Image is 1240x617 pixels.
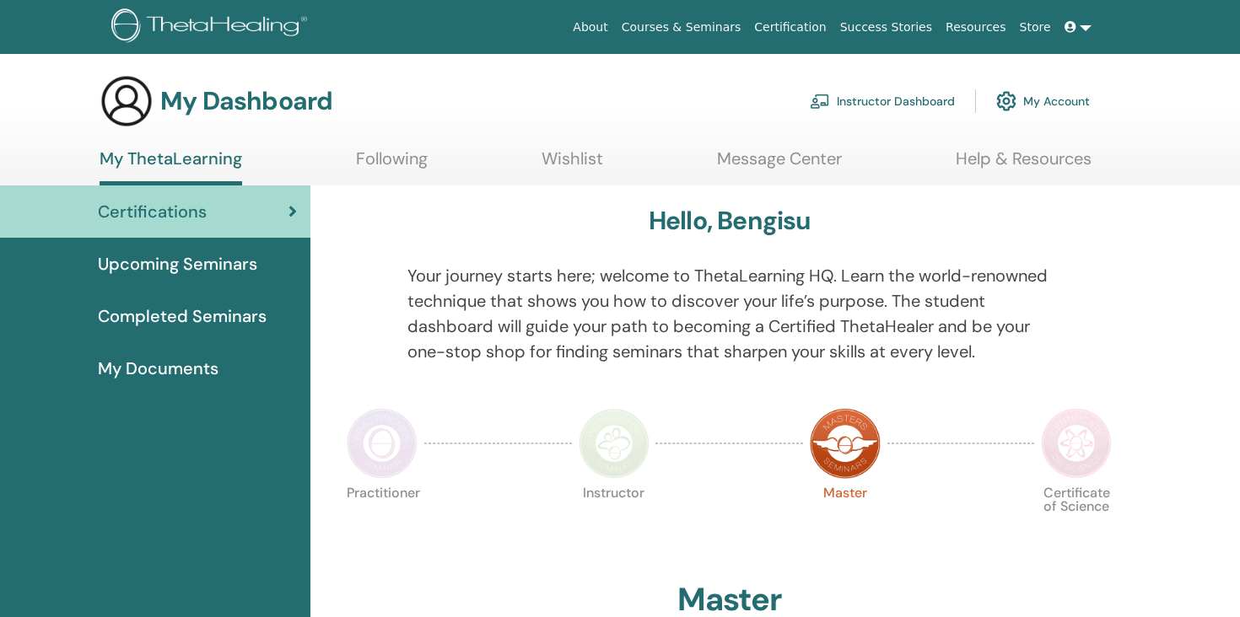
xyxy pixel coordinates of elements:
[98,356,218,381] span: My Documents
[347,486,418,557] p: Practitioner
[996,87,1016,115] img: cog.svg
[939,12,1013,43] a: Resources
[542,148,603,181] a: Wishlist
[407,263,1052,364] p: Your journey starts here; welcome to ThetaLearning HQ. Learn the world-renowned technique that sh...
[100,74,154,128] img: generic-user-icon.jpg
[649,206,811,236] h3: Hello, Bengisu
[111,8,313,46] img: logo.png
[747,12,833,43] a: Certification
[98,251,257,276] span: Upcoming Seminars
[160,86,332,116] h3: My Dashboard
[833,12,939,43] a: Success Stories
[996,83,1090,120] a: My Account
[810,486,881,557] p: Master
[615,12,748,43] a: Courses & Seminars
[356,148,428,181] a: Following
[347,408,418,479] img: Practitioner
[810,408,881,479] img: Master
[579,408,650,479] img: Instructor
[1013,12,1058,43] a: Store
[810,94,830,109] img: chalkboard-teacher.svg
[566,12,614,43] a: About
[98,199,207,224] span: Certifications
[810,83,955,120] a: Instructor Dashboard
[956,148,1092,181] a: Help & Resources
[579,486,650,557] p: Instructor
[1041,486,1112,557] p: Certificate of Science
[98,303,267,329] span: Completed Seminars
[717,148,842,181] a: Message Center
[100,148,242,185] a: My ThetaLearning
[1041,408,1112,479] img: Certificate of Science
